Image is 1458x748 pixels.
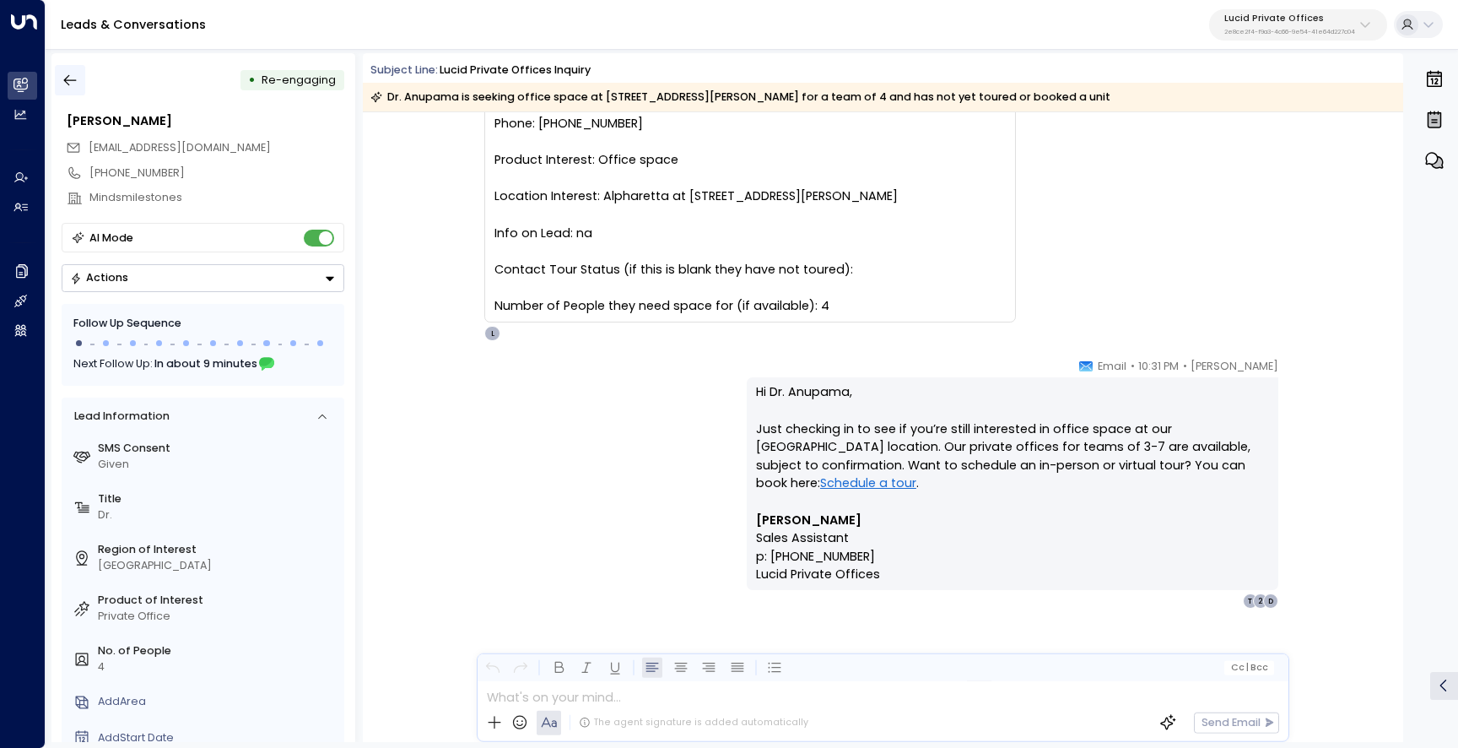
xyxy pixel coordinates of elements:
[89,140,271,154] span: [EMAIL_ADDRESS][DOMAIN_NAME]
[98,457,338,473] div: Given
[70,271,128,285] div: Actions
[1285,358,1315,388] img: 17_headshot.jpg
[248,67,256,94] div: •
[67,112,344,131] div: [PERSON_NAME]
[484,326,499,341] div: L
[89,230,133,247] div: AI Mode
[98,609,338,625] div: Private Office
[89,165,344,182] div: [PHONE_NUMBER]
[98,558,338,574] div: [GEOGRAPHIC_DATA]
[1246,663,1249,673] span: |
[1131,358,1135,375] span: •
[1230,663,1268,673] span: Cc Bcc
[62,264,344,292] button: Actions
[61,16,206,33] a: Leads & Conversations
[1224,660,1274,675] button: Cc|Bcc
[579,716,808,729] div: The agent signature is added automatically
[1209,9,1387,41] button: Lucid Private Offices2e8ce2f4-f9a3-4c66-9e54-41e64d227c04
[756,566,880,584] a: Lucid Private Offices
[62,264,344,292] div: Button group with a nested menu
[1253,594,1268,609] div: 2
[510,658,532,679] button: Redo
[370,62,438,77] span: Subject Line:
[89,140,271,156] span: dr.anupama@mindsmilestones.com
[262,73,336,87] span: Trigger
[89,190,344,206] div: Mindsmilestones
[1138,358,1179,375] span: 10:31 PM
[155,355,258,373] span: In about 9 minutes
[98,659,338,675] div: 4
[370,89,1110,106] div: Dr. Anupama is seeking office space at [STREET_ADDRESS][PERSON_NAME] for a team of 4 and has not ...
[98,542,338,558] label: Region of Interest
[1263,594,1278,609] div: D
[494,5,1006,315] div: Objective: Please re-engage this stale lead to see if they're interested in our products. If the ...
[1243,594,1258,609] div: T
[1098,358,1126,375] span: Email
[756,512,861,528] strong: [PERSON_NAME]
[440,62,591,79] div: Lucid Private Offices inquiry
[68,409,169,425] div: Lead Information
[820,474,916,493] a: Schedule a tour
[98,593,338,609] label: Product of Interest
[1224,14,1355,24] p: Lucid Private Offices
[1224,29,1355,35] p: 2e8ce2f4-f9a3-4c66-9e54-41e64d227c04
[74,317,332,333] div: Follow Up Sequence
[1183,358,1187,375] span: •
[74,355,332,373] div: Next Follow Up:
[98,643,338,659] label: No. of People
[756,383,1269,511] p: Hi Dr. Anupama, Just checking in to see if you’re still interested in office space at our [GEOGRA...
[98,730,338,746] div: AddStart Date
[98,507,338,523] div: Dr.
[98,694,338,710] div: AddArea
[98,441,338,457] label: SMS Consent
[482,658,503,679] button: Undo
[98,491,338,507] label: Title
[756,548,875,566] span: p: [PHONE_NUMBER]
[756,529,849,548] span: Sales Assistant
[1191,358,1278,375] span: [PERSON_NAME]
